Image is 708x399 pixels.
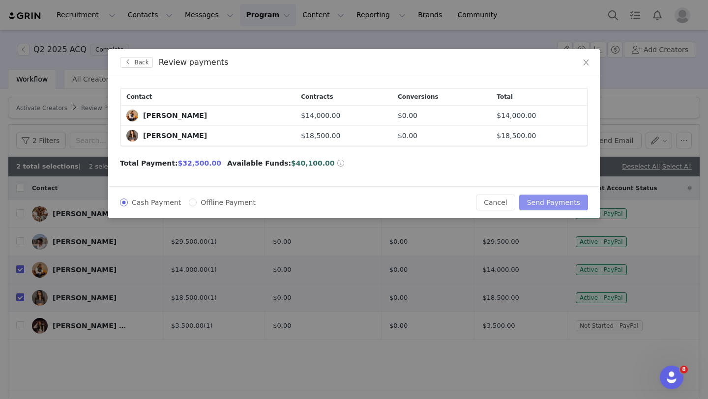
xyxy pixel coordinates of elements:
[120,57,153,68] button: Back
[497,92,513,101] span: Total
[128,199,185,206] span: Cash Payment
[159,57,229,68] div: Review payments
[227,158,291,169] span: Available Funds:
[143,132,207,140] div: [PERSON_NAME]
[660,366,683,389] iframe: Intercom live chat
[398,111,417,121] span: $0.00
[301,112,340,119] span: $14,000.00
[301,92,333,101] span: Contracts
[126,130,138,142] img: 7c484bd2-e5aa-4d25-b54b-d5a5ab03a50c--s.jpg
[497,112,536,119] span: $14,000.00
[572,49,600,77] button: Close
[178,159,222,167] span: $32,500.00
[126,92,152,101] span: Contact
[126,110,138,121] img: 9ffbcf22-8041-4a9a-8676-d0e17b104335--s.jpg
[126,130,207,142] a: [PERSON_NAME]
[582,58,590,66] i: icon: close
[291,159,335,167] span: $40,100.00
[126,110,207,121] a: [PERSON_NAME]
[680,366,688,373] span: 8
[476,195,515,210] button: Cancel
[519,195,588,210] button: Send Payments
[120,158,178,169] span: Total Payment:
[497,132,536,140] span: $18,500.00
[398,131,417,141] span: $0.00
[398,92,439,101] span: Conversions
[143,112,207,119] div: [PERSON_NAME]
[197,199,260,206] span: Offline Payment
[301,132,340,140] span: $18,500.00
